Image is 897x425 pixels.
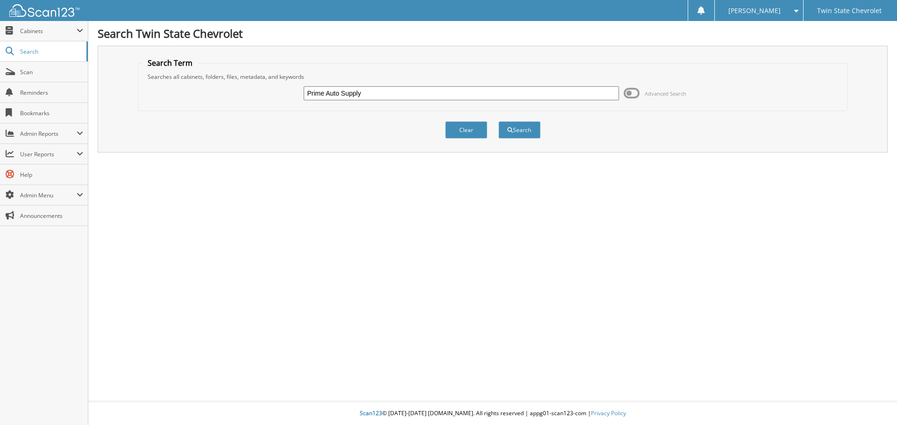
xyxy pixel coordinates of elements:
span: Announcements [20,212,83,220]
a: Privacy Policy [591,409,626,417]
legend: Search Term [143,58,197,68]
span: Advanced Search [645,90,686,97]
span: Scan123 [360,409,382,417]
span: Help [20,171,83,179]
span: [PERSON_NAME] [728,8,781,14]
div: © [DATE]-[DATE] [DOMAIN_NAME]. All rights reserved | appg01-scan123-com | [88,402,897,425]
span: Admin Reports [20,130,77,138]
span: Reminders [20,89,83,97]
span: Bookmarks [20,109,83,117]
div: Searches all cabinets, folders, files, metadata, and keywords [143,73,843,81]
h1: Search Twin State Chevrolet [98,26,888,41]
iframe: Chat Widget [850,380,897,425]
span: User Reports [20,150,77,158]
span: Search [20,48,82,56]
span: Cabinets [20,27,77,35]
span: Admin Menu [20,191,77,199]
span: Scan [20,68,83,76]
img: scan123-logo-white.svg [9,4,79,17]
span: Twin State Chevrolet [817,8,882,14]
button: Clear [445,121,487,139]
button: Search [498,121,541,139]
